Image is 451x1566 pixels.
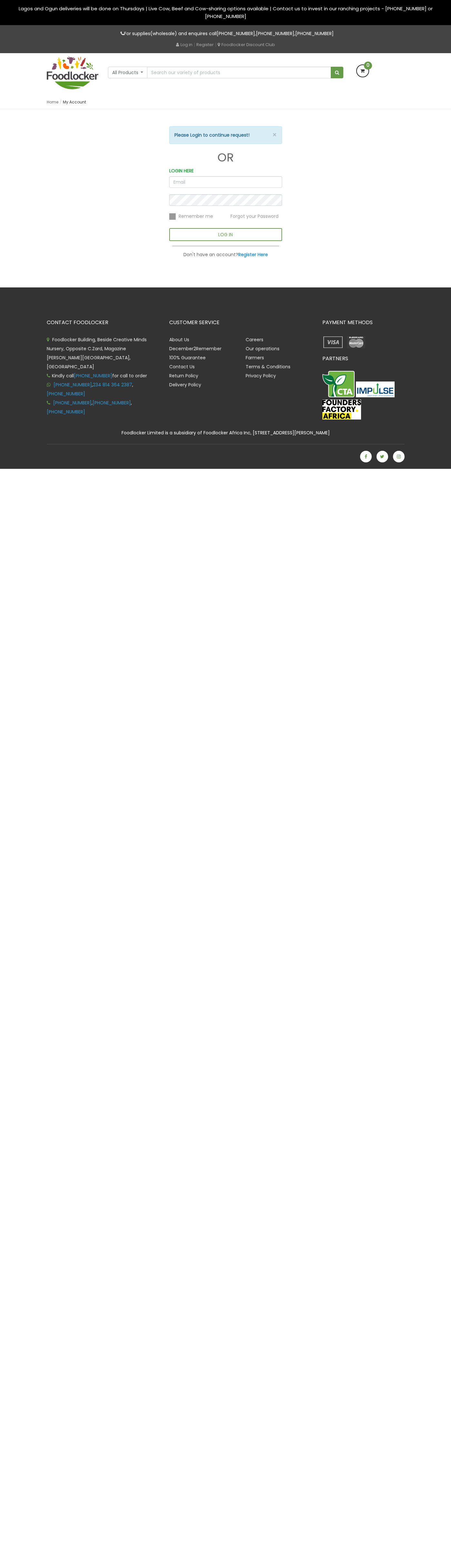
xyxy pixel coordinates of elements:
img: payment [345,335,367,349]
span: Lagos and Ogun deliveries will be done on Thursdays | Live Cow, Beef and Cow-sharing options avai... [19,5,433,20]
a: [PHONE_NUMBER] [53,400,92,406]
a: Home [47,99,58,105]
input: Search our variety of products [147,67,331,78]
p: For supplies(wholesale) and enquires call , , [47,30,405,37]
span: Foodlocker Building, Beside Creative Minds Nursery, Opposite C.Zard, Magazine [PERSON_NAME][GEOGR... [47,336,147,370]
h3: CONTACT FOODLOCKER [47,320,160,325]
a: [PHONE_NUMBER] [93,400,131,406]
img: payment [322,335,344,349]
p: Don't have an account? [169,251,282,258]
h3: CUSTOMER SERVICE [169,320,313,325]
span: | [215,41,216,48]
a: Register [196,42,214,48]
img: FFA [322,400,361,420]
a: About Us [169,336,189,343]
a: Forgot your Password [230,213,279,219]
a: [PHONE_NUMBER] [295,30,334,37]
strong: Please Login to continue request! [174,132,250,138]
span: 0 [364,62,372,70]
a: Contact Us [169,363,195,370]
label: LOGIN HERE [169,167,194,175]
span: Remember me [179,213,213,219]
button: × [272,131,277,138]
a: Farmers [246,354,264,361]
a: [PHONE_NUMBER] [74,372,112,379]
a: Careers [246,336,263,343]
a: Register Here [238,251,268,258]
h3: PAYMENT METHODS [322,320,405,325]
a: [PHONE_NUMBER] [217,30,255,37]
a: [PHONE_NUMBER] [47,409,85,415]
h1: OR [169,151,282,164]
span: | [194,41,195,48]
a: 100% Guarantee [169,354,206,361]
a: Our operations [246,345,279,352]
a: [PHONE_NUMBER] [256,30,294,37]
span: Kindly call for call to order [47,372,147,379]
a: [PHONE_NUMBER] [54,382,92,388]
img: FoodLocker [47,56,98,89]
img: Impulse [356,382,395,397]
span: , , [47,382,133,397]
button: LOG IN [169,228,282,241]
a: December2Remember [169,345,221,352]
div: Foodlocker Limited is a subsidiary of Foodlocker Africa Inc, [STREET_ADDRESS][PERSON_NAME] [42,429,409,437]
a: Terms & Conditions [246,363,290,370]
span: , , [47,400,132,415]
input: Email [169,176,282,188]
a: [PHONE_NUMBER] [47,391,85,397]
h3: PARTNERS [322,356,405,362]
a: Delivery Policy [169,382,201,388]
a: Privacy Policy [246,372,276,379]
a: 234 814 364 2387 [93,382,132,388]
a: Return Policy [169,372,198,379]
button: All Products [108,67,148,78]
a: Foodlocker Discount Club [218,42,275,48]
a: Log in [176,42,192,48]
img: CTA [322,371,355,397]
